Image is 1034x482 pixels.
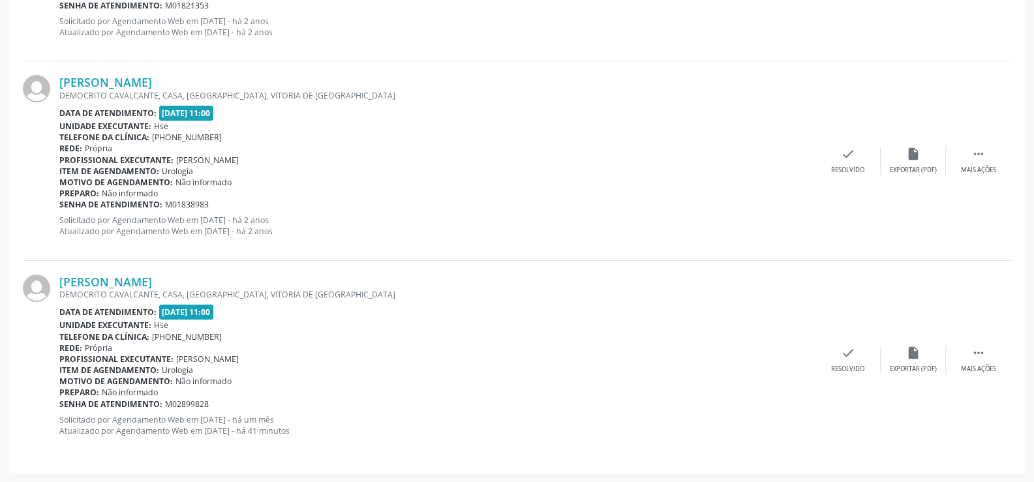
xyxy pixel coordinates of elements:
[59,307,157,318] b: Data de atendimento:
[59,414,815,436] p: Solicitado por Agendamento Web em [DATE] - há um mês Atualizado por Agendamento Web em [DATE] - h...
[175,177,232,188] span: Não informado
[59,16,815,38] p: Solicitado por Agendamento Web em [DATE] - há 2 anos Atualizado por Agendamento Web em [DATE] - h...
[102,188,158,199] span: Não informado
[162,365,193,376] span: Urologia
[59,108,157,119] b: Data de atendimento:
[85,342,112,354] span: Própria
[59,166,159,177] b: Item de agendamento:
[890,365,937,374] div: Exportar (PDF)
[59,320,151,331] b: Unidade executante:
[59,155,174,166] b: Profissional executante:
[971,346,986,360] i: 
[59,275,152,289] a: [PERSON_NAME]
[59,354,174,365] b: Profissional executante:
[23,75,50,102] img: img
[154,121,168,132] span: Hse
[906,147,920,161] i: insert_drive_file
[59,399,162,410] b: Senha de atendimento:
[59,376,173,387] b: Motivo de agendamento:
[165,199,209,210] span: M01838983
[890,166,937,175] div: Exportar (PDF)
[176,354,239,365] span: [PERSON_NAME]
[152,132,222,143] span: [PHONE_NUMBER]
[59,121,151,132] b: Unidade executante:
[59,143,82,154] b: Rede:
[961,166,996,175] div: Mais ações
[59,132,149,143] b: Telefone da clínica:
[162,166,193,177] span: Urologia
[831,166,864,175] div: Resolvido
[59,75,152,89] a: [PERSON_NAME]
[175,376,232,387] span: Não informado
[59,177,173,188] b: Motivo de agendamento:
[152,331,222,342] span: [PHONE_NUMBER]
[59,199,162,210] b: Senha de atendimento:
[159,305,214,320] span: [DATE] 11:00
[59,90,815,101] div: DEMOCRITO CAVALCANTE, CASA, [GEOGRAPHIC_DATA], VITORIA DE [GEOGRAPHIC_DATA]
[154,320,168,331] span: Hse
[59,387,99,398] b: Preparo:
[59,342,82,354] b: Rede:
[85,143,112,154] span: Própria
[831,365,864,374] div: Resolvido
[59,188,99,199] b: Preparo:
[165,399,209,410] span: M02899828
[59,215,815,237] p: Solicitado por Agendamento Web em [DATE] - há 2 anos Atualizado por Agendamento Web em [DATE] - h...
[176,155,239,166] span: [PERSON_NAME]
[59,331,149,342] b: Telefone da clínica:
[906,346,920,360] i: insert_drive_file
[59,365,159,376] b: Item de agendamento:
[159,106,214,121] span: [DATE] 11:00
[59,289,815,300] div: DEMOCRITO CAVALCANTE, CASA, [GEOGRAPHIC_DATA], VITORIA DE [GEOGRAPHIC_DATA]
[971,147,986,161] i: 
[841,346,855,360] i: check
[841,147,855,161] i: check
[23,275,50,302] img: img
[102,387,158,398] span: Não informado
[961,365,996,374] div: Mais ações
